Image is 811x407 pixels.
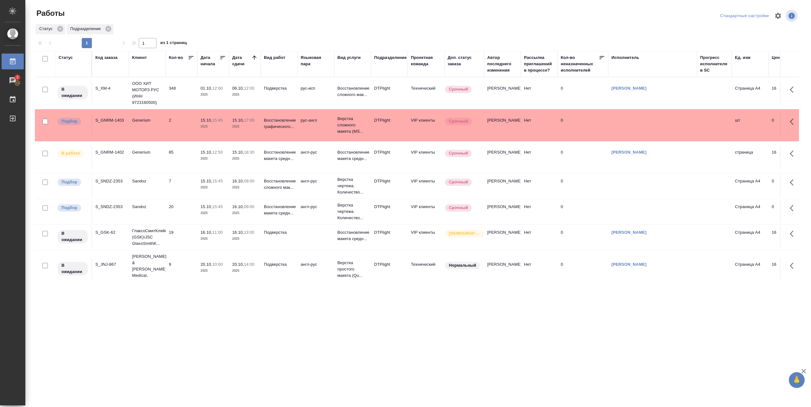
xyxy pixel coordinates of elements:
td: Нет [521,146,558,168]
td: 7 [166,175,197,197]
p: 2025 [232,236,258,242]
div: S_SNDZ-2353 [95,178,126,184]
td: Страница А4 [732,258,769,280]
div: Клиент [132,54,147,61]
p: Статус [39,26,55,32]
td: DTPlight [371,200,408,223]
td: 0 [558,200,608,223]
td: Нет [521,258,558,280]
td: англ-рус [297,258,334,280]
a: 3 [2,73,24,88]
p: Восстановление графического... [264,117,294,130]
div: Исполнитель [611,54,639,61]
div: Дата начала [201,54,220,67]
td: 20 [166,200,197,223]
p: 2025 [232,268,258,274]
p: 09:00 [244,179,254,183]
td: 0 [558,175,608,197]
td: шт [732,114,769,136]
p: Подбор [61,205,77,211]
td: 16 [769,146,800,168]
p: 15.10, [201,150,212,155]
p: Подверстка [264,85,294,92]
button: Здесь прячутся важные кнопки [786,114,801,129]
p: В ожидании [61,230,84,243]
p: Верстка чертежа. Количество... [337,202,368,221]
p: 10:00 [212,262,223,267]
p: Generium [132,117,163,124]
td: 16 [769,258,800,280]
div: Кол-во [169,54,183,61]
td: DTPlight [371,114,408,136]
div: Автор последнего изменения [487,54,518,73]
td: Страница А4 [732,200,769,223]
td: 0 [558,114,608,136]
p: ООО ХИТ МОТОРЗ РУС (ИНН 9723160500) [132,80,163,106]
p: 16.10, [201,230,212,235]
a: [PERSON_NAME] [611,86,647,91]
div: S_GNRM-1403 [95,117,126,124]
td: Нет [521,82,558,104]
td: 0 [558,226,608,248]
td: 0 [769,200,800,223]
p: 18:30 [244,150,254,155]
button: Здесь прячутся важные кнопки [786,82,801,97]
td: VIP клиенты [408,175,444,197]
p: 15.10, [232,150,244,155]
p: Срочный [449,86,468,92]
p: В ожидании [61,262,84,275]
p: Подразделение [70,26,103,32]
p: 15.10, [232,118,244,123]
td: 0 [558,82,608,104]
div: split button [718,11,770,21]
td: [PERSON_NAME] [484,258,521,280]
p: 15.10, [201,179,212,183]
td: [PERSON_NAME] [484,226,521,248]
span: Посмотреть информацию [786,10,799,22]
div: Рассылка приглашений в процессе? [524,54,554,73]
p: 2025 [201,124,226,130]
div: S_JNJ-867 [95,261,126,268]
div: Можно подбирать исполнителей [57,117,88,126]
p: 2025 [201,210,226,216]
td: 16 [769,226,800,248]
td: Нет [521,114,558,136]
p: 2025 [232,124,258,130]
td: [PERSON_NAME] [484,175,521,197]
div: Статус [35,24,65,34]
td: VIP клиенты [408,226,444,248]
td: DTPlight [371,175,408,197]
p: В работе [61,150,80,156]
p: Восстановление сложного мак... [264,178,294,191]
p: [PERSON_NAME] & [PERSON_NAME] Medical, [GEOGRAPHIC_DATA] [132,253,163,285]
p: 17:00 [244,118,254,123]
a: [PERSON_NAME] [611,150,647,155]
td: 0 [558,146,608,168]
td: Страница А4 [732,82,769,104]
div: Вид услуги [337,54,361,61]
p: 20.10, [201,262,212,267]
td: DTPlight [371,146,408,168]
span: 🙏 [791,373,802,387]
div: Исполнитель назначен, приступать к работе пока рано [57,85,88,100]
p: Срочный [449,150,468,156]
p: 15.10, [201,204,212,209]
p: 13:00 [244,230,254,235]
p: ГлаксоСмитКляйн (GSK)\JSC GlaxoSmithK... [132,228,163,247]
td: 348 [166,82,197,104]
p: 20.10, [232,262,244,267]
td: DTPlight [371,226,408,248]
p: Нормальный [449,262,476,269]
p: 16.10, [232,230,244,235]
p: 15:45 [212,204,223,209]
td: рус-исп [297,82,334,104]
p: Sandoz [132,204,163,210]
td: Нет [521,226,558,248]
span: Работы [35,8,65,18]
td: Нет [521,175,558,197]
p: 06.10, [232,86,244,91]
td: англ-рус [297,175,334,197]
p: Срочный [449,118,468,124]
span: Настроить таблицу [770,8,786,23]
div: S_GNRM-1402 [95,149,126,156]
